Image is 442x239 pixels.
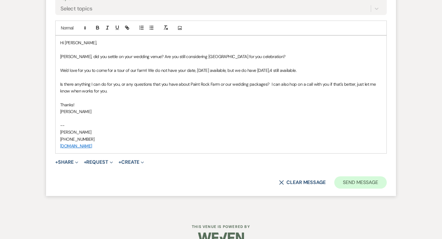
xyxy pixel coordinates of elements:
[60,53,382,60] p: [PERSON_NAME], did you settle on your wedding venue? Are you still considering [GEOGRAPHIC_DATA] ...
[60,81,382,95] p: Is there anything I can do for you, or any questions that you have about Paint Rock Farm or our w...
[60,122,382,129] p: --
[60,143,92,149] a: [DOMAIN_NAME]
[60,129,382,135] p: [PERSON_NAME]
[55,160,58,165] span: +
[334,176,387,189] button: Send Message
[55,160,78,165] button: Share
[84,160,113,165] button: Request
[60,136,382,143] p: [PHONE_NUMBER]
[60,39,382,46] p: Hi [PERSON_NAME],
[118,160,121,165] span: +
[60,5,92,13] div: Select topics
[279,180,326,185] button: Clear message
[118,160,144,165] button: Create
[60,101,382,108] p: Thanks!
[84,160,87,165] span: +
[60,108,382,115] p: [PERSON_NAME]
[60,67,382,74] p: We'd love for you to come for a tour of our farm! We do not have your date, [DATE] available, but...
